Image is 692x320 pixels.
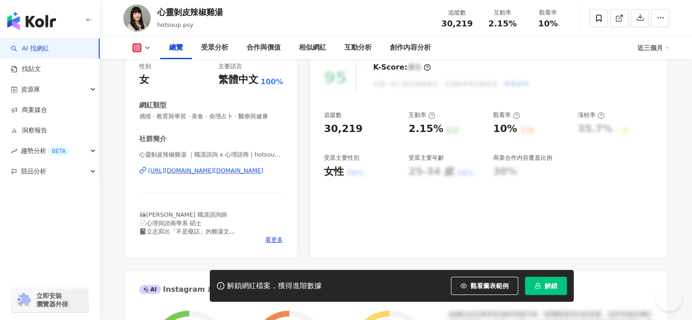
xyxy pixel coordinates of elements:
a: 找貼文 [11,65,41,74]
div: 合作與價值 [247,42,281,53]
span: 立即安裝 瀏覽器外掛 [36,292,68,308]
span: 解鎖 [545,282,557,290]
div: 觀看率 [493,111,520,119]
div: 網紅類型 [139,101,167,110]
div: 女 [139,73,149,87]
a: [URL][DOMAIN_NAME][DOMAIN_NAME] [139,167,283,175]
div: 心靈剝皮辣椒雞湯 [157,6,223,18]
div: [URL][DOMAIN_NAME][DOMAIN_NAME] [148,167,263,175]
span: lock [535,283,541,289]
span: 看更多 [265,236,283,244]
div: 商業合作內容覆蓋比例 [493,154,552,162]
div: K-Score : [373,62,431,72]
span: 觀看圖表範例 [470,282,509,290]
div: 互動率 [485,8,520,17]
div: BETA [48,147,69,156]
div: 相似網紅 [299,42,326,53]
a: 商案媒合 [11,106,47,115]
img: logo [7,12,56,30]
span: 👩🏻‍🍳[PERSON_NAME] 職涯諮詢師 📄心理與諮商學系 碩士 📓立志寫出「不是廢話」的雞湯文 🍀想給你戳到痛處、搔到癢處的療癒感 [139,211,241,243]
span: rise [11,148,17,154]
div: 追蹤數 [440,8,475,17]
div: 女性 [324,165,344,179]
span: 競品分析 [21,161,46,182]
div: 互動率 [409,111,435,119]
span: 心靈剝皮辣椒雞湯 ｜職涯諮詢 x 心理諮商 | hotsoup.psy [139,151,283,159]
div: 主要語言 [218,62,242,71]
span: 趨勢分析 [21,141,69,161]
div: 觀看率 [531,8,566,17]
span: 100% [261,77,283,87]
span: 資源庫 [21,79,40,100]
div: 2.15% [409,122,443,136]
div: 10% [493,122,517,136]
div: 30,219 [324,122,363,136]
div: 性別 [139,62,151,71]
div: 互動分析 [344,42,372,53]
div: 受眾分析 [201,42,228,53]
a: 洞察報告 [11,126,47,135]
div: 解鎖網紅檔案，獲得進階數據 [227,281,322,291]
span: 2.15% [488,19,516,28]
img: chrome extension [15,293,32,307]
span: 10% [538,19,558,28]
img: KOL Avatar [123,5,151,32]
button: 觀看圖表範例 [451,277,518,295]
div: 繁體中文 [218,73,258,87]
div: 追蹤數 [324,111,342,119]
span: 感情 · 教育與學習 · 美食 · 命理占卜 · 醫療與健康 [139,112,283,121]
a: searchAI 找網紅 [11,44,49,53]
span: 30,219 [441,19,473,28]
div: 創作內容分析 [390,42,431,53]
button: 解鎖 [525,277,567,295]
div: 近三個月 [637,41,669,55]
div: 社群簡介 [139,134,167,144]
div: 總覽 [169,42,183,53]
div: 受眾主要性別 [324,154,359,162]
div: 受眾主要年齡 [409,154,444,162]
div: 漲粉率 [578,111,605,119]
a: chrome extension立即安裝 瀏覽器外掛 [12,288,88,312]
span: hotsoup.psy [157,21,193,28]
